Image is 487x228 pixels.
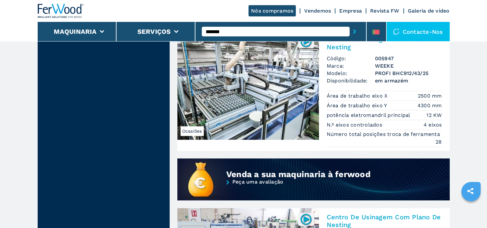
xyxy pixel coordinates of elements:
a: Empresa [339,8,362,14]
button: Maquinaria [54,28,97,35]
span: Modelo: [327,70,375,77]
a: Peça uma avaliação [177,179,450,201]
em: 4 eixos [424,121,442,128]
p: Área de trabalho eixo X [327,92,389,100]
p: potência eletromandril principal [327,112,412,119]
span: Código: [327,55,375,62]
span: Ocasiões [181,126,204,136]
h3: 005947 [375,55,442,62]
a: Revista FW [370,8,399,14]
img: 006228 [300,213,312,225]
span: Marca: [327,62,375,70]
span: em armazém [375,77,442,84]
p: Número total posições troca de ferramenta [327,131,442,138]
a: Galeria de vídeo [408,8,450,14]
em: 2500 mm [418,92,442,100]
iframe: Chat [460,199,482,223]
em: 12 KW [426,111,442,119]
a: Centro De Usinagem Com Plano De Nesting WEEKE PROFI BHC912/43/25Ocasiões005947Centro De Usinagem ... [177,30,450,150]
div: Contacte-nos [387,22,450,41]
a: Nós compramos [248,5,296,16]
img: Contacte-nos [393,28,399,35]
h3: WEEKE [375,62,442,70]
h3: PROFI BHC912/43/25 [375,70,442,77]
button: submit-button [350,24,360,39]
img: 005947 [300,35,312,48]
div: Venda a sua maquinaria à ferwood [226,169,405,179]
img: Centro De Usinagem Com Plano De Nesting WEEKE PROFI BHC912/43/25 [177,30,319,140]
a: sharethis [462,183,478,199]
button: Serviços [137,28,171,35]
img: Ferwood [38,4,84,18]
h2: Centro De Usinagem Com Plano De Nesting [327,35,442,51]
p: N.º eixos controlados [327,121,384,128]
em: 4300 mm [417,102,442,109]
a: Vendemos [304,8,331,14]
em: 28 [435,138,442,146]
p: Área de trabalho eixo Y [327,102,389,109]
span: Disponibilidade: [327,77,375,84]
